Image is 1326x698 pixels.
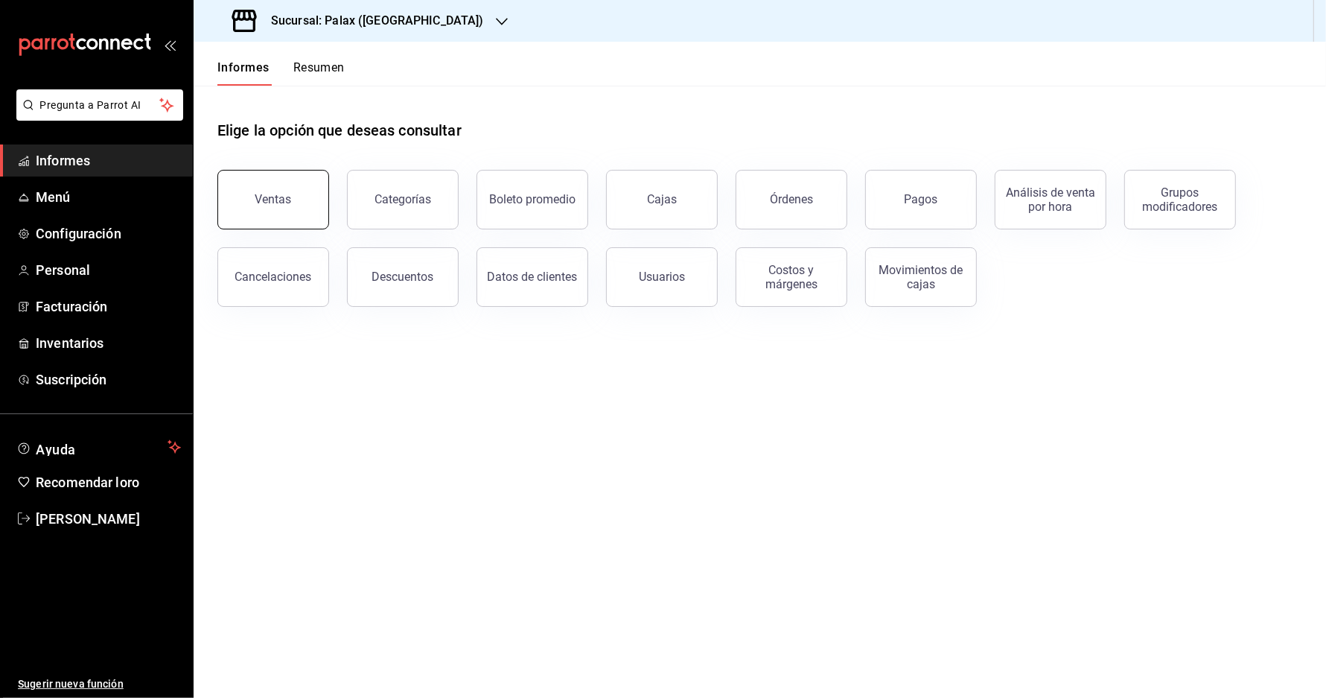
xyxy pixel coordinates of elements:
[865,247,977,307] button: Movimientos de cajas
[40,99,141,111] font: Pregunta a Parrot AI
[217,170,329,229] button: Ventas
[347,247,459,307] button: Descuentos
[476,247,588,307] button: Datos de clientes
[217,60,270,74] font: Informes
[1124,170,1236,229] button: Grupos modificadores
[476,170,588,229] button: Boleto promedio
[647,192,677,206] font: Cajas
[639,270,685,284] font: Usuarios
[879,263,963,291] font: Movimientos de cajas
[765,263,817,291] font: Costos y márgenes
[1006,185,1095,214] font: Análisis de venta por hora
[606,170,718,229] button: Cajas
[36,153,90,168] font: Informes
[217,60,345,86] div: pestañas de navegación
[36,335,103,351] font: Inventarios
[736,170,847,229] button: Órdenes
[736,247,847,307] button: Costos y márgenes
[36,372,106,387] font: Suscripción
[36,475,139,490] font: Recomendar loro
[18,678,124,690] font: Sugerir nueva función
[10,108,183,124] a: Pregunta a Parrot AI
[865,170,977,229] button: Pagos
[36,299,107,314] font: Facturación
[293,60,345,74] font: Resumen
[255,192,292,206] font: Ventas
[36,262,90,278] font: Personal
[489,192,576,206] font: Boleto promedio
[995,170,1106,229] button: Análisis de venta por hora
[905,192,938,206] font: Pagos
[770,192,813,206] font: Órdenes
[164,39,176,51] button: abrir_cajón_menú
[606,247,718,307] button: Usuarios
[374,192,431,206] font: Categorías
[217,247,329,307] button: Cancelaciones
[235,270,312,284] font: Cancelaciones
[36,442,76,457] font: Ayuda
[217,121,462,139] font: Elige la opción que deseas consultar
[271,13,484,28] font: Sucursal: Palax ([GEOGRAPHIC_DATA])
[347,170,459,229] button: Categorías
[488,270,578,284] font: Datos de clientes
[372,270,434,284] font: Descuentos
[1143,185,1218,214] font: Grupos modificadores
[36,511,140,527] font: [PERSON_NAME]
[36,189,71,205] font: Menú
[36,226,121,241] font: Configuración
[16,89,183,121] button: Pregunta a Parrot AI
